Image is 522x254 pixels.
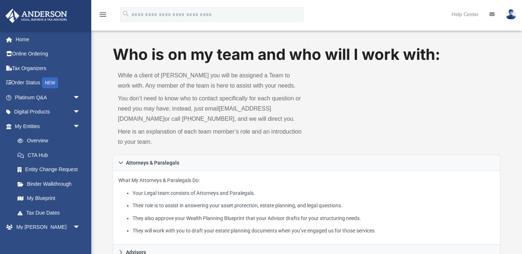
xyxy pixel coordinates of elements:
[5,61,91,76] a: Tax Organizers
[113,171,500,245] div: Attorneys & Paralegals
[5,47,91,61] a: Online Ordering
[99,10,107,19] i: menu
[73,105,88,120] span: arrow_drop_down
[5,90,91,105] a: Platinum Q&Aarrow_drop_down
[10,191,88,206] a: My Blueprint
[133,201,495,210] li: Their role is to assist in answering your asset protection, estate planning, and legal questions.
[122,10,130,18] i: search
[5,76,91,91] a: Order StatusNEW
[133,214,495,223] li: They also approve your Wealth Planning Blueprint that your Advisor drafts for your structuring ne...
[73,220,88,235] span: arrow_drop_down
[118,93,302,124] p: You don’t need to know who to contact specifically for each question or need you may have; instea...
[5,32,91,47] a: Home
[126,160,179,165] span: Attorneys & Paralegals
[99,14,107,19] a: menu
[5,105,91,119] a: Digital Productsarrow_drop_down
[10,162,91,177] a: Entity Change Request
[133,226,495,235] li: They will work with you to draft your estate planning documents when you’ve engaged us for those ...
[42,77,58,88] div: NEW
[10,148,91,162] a: CTA Hub
[118,70,302,91] p: While a client of [PERSON_NAME] you will be assigned a Team to work with. Any member of the team ...
[5,220,88,243] a: My [PERSON_NAME] Teamarrow_drop_down
[113,44,500,65] h1: Who is on my team and who will I work with:
[73,119,88,134] span: arrow_drop_down
[118,105,271,122] a: [EMAIL_ADDRESS][DOMAIN_NAME]
[113,155,500,171] a: Attorneys & Paralegals
[118,127,302,147] p: Here is an explanation of each team member’s role and an introduction to your team.
[5,119,91,134] a: My Entitiesarrow_drop_down
[10,177,91,191] a: Binder Walkthrough
[10,134,91,148] a: Overview
[10,205,91,220] a: Tax Due Dates
[3,9,69,23] img: Anderson Advisors Platinum Portal
[73,90,88,105] span: arrow_drop_down
[133,189,495,198] li: Your Legal team consists of Attorneys and Paralegals.
[506,9,517,20] img: User Pic
[118,176,495,235] p: What My Attorneys & Paralegals Do:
